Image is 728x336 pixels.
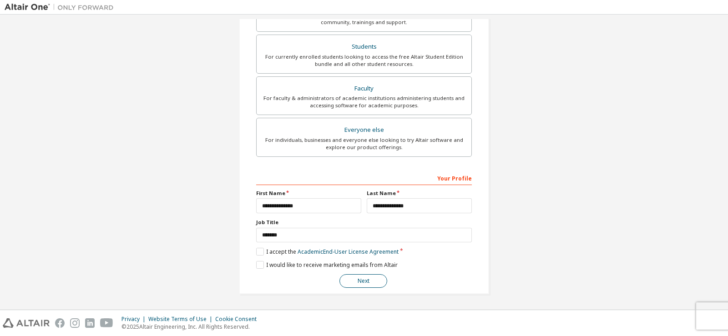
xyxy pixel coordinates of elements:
img: facebook.svg [55,318,65,328]
label: I accept the [256,248,399,256]
div: For individuals, businesses and everyone else looking to try Altair software and explore our prod... [262,136,466,151]
label: I would like to receive marketing emails from Altair [256,261,398,269]
img: altair_logo.svg [3,318,50,328]
div: Cookie Consent [215,316,262,323]
div: Everyone else [262,124,466,136]
div: Your Profile [256,171,472,185]
label: First Name [256,190,361,197]
img: Altair One [5,3,118,12]
div: For currently enrolled students looking to access the free Altair Student Edition bundle and all ... [262,53,466,68]
a: Academic End-User License Agreement [298,248,399,256]
div: Students [262,40,466,53]
label: Job Title [256,219,472,226]
button: Next [339,274,387,288]
div: For faculty & administrators of academic institutions administering students and accessing softwa... [262,95,466,109]
img: linkedin.svg [85,318,95,328]
img: youtube.svg [100,318,113,328]
label: Last Name [367,190,472,197]
div: Website Terms of Use [148,316,215,323]
img: instagram.svg [70,318,80,328]
div: Faculty [262,82,466,95]
p: © 2025 Altair Engineering, Inc. All Rights Reserved. [121,323,262,331]
div: Privacy [121,316,148,323]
